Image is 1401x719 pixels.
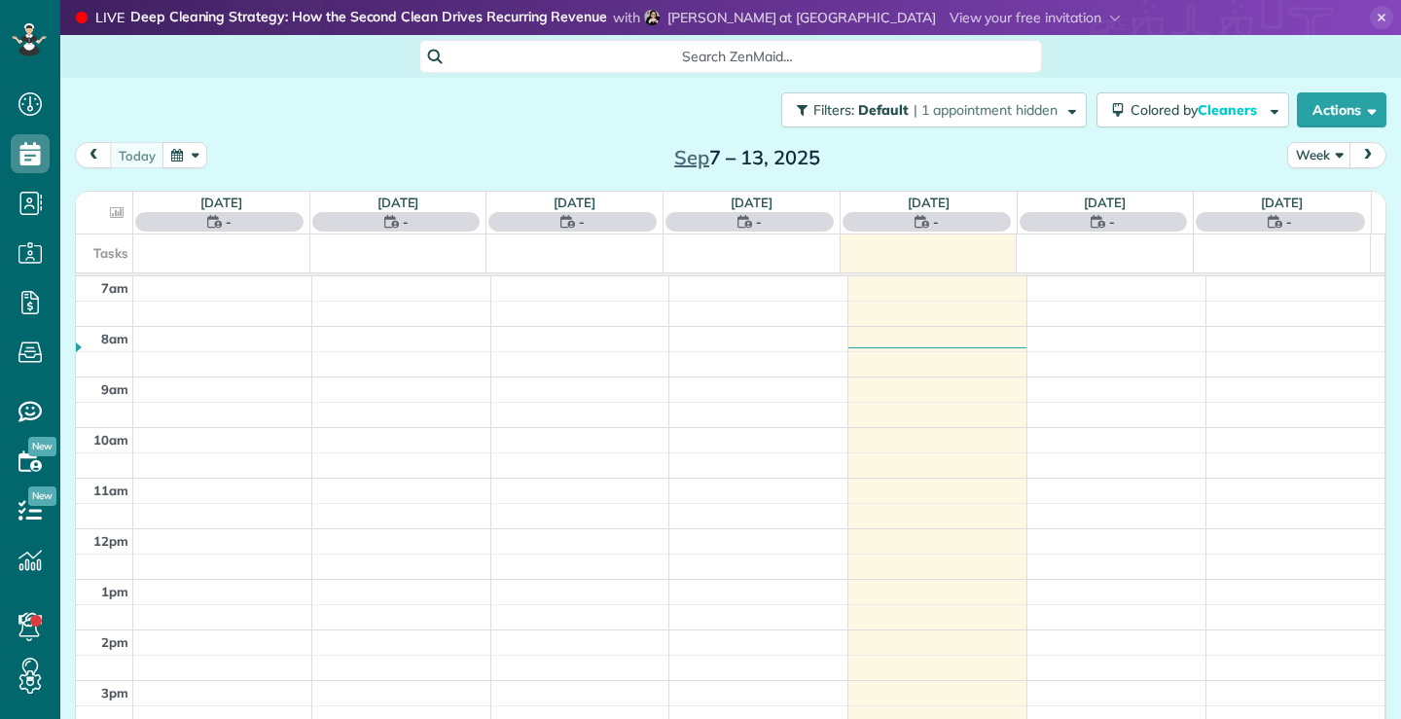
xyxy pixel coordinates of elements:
span: Tasks [93,245,128,261]
span: 8am [101,331,128,346]
button: Actions [1297,92,1386,127]
span: 2pm [101,634,128,650]
span: 3pm [101,685,128,701]
a: [DATE] [554,195,595,210]
span: 10am [93,432,128,448]
span: Default [858,101,910,119]
a: [DATE] [1261,195,1303,210]
span: 1pm [101,584,128,599]
span: 7am [101,280,128,296]
span: - [226,212,232,232]
span: - [579,212,585,232]
button: Filters: Default | 1 appointment hidden [781,92,1087,127]
span: 9am [101,381,128,397]
span: 11am [93,483,128,498]
a: [DATE] [1084,195,1126,210]
button: prev [75,142,112,168]
span: 12pm [93,533,128,549]
span: New [28,437,56,456]
a: [DATE] [377,195,419,210]
a: [DATE] [200,195,242,210]
span: Cleaners [1198,101,1260,119]
a: Filters: Default | 1 appointment hidden [772,92,1087,127]
span: Filters: [813,101,854,119]
span: - [1286,212,1292,232]
span: [PERSON_NAME] at [GEOGRAPHIC_DATA] [667,9,936,26]
button: today [110,142,164,168]
span: New [28,486,56,506]
span: - [1109,212,1115,232]
span: | 1 appointment hidden [914,101,1058,119]
strong: Deep Cleaning Strategy: How the Second Clean Drives Recurring Revenue [130,8,607,28]
span: Sep [674,145,709,169]
img: beth-eldredge-a5cc9a71fb1d8fab7c4ee739256b8bd288b61453731f163689eb4f94e1bbedc0.jpg [644,10,660,25]
button: Week [1287,142,1351,168]
span: - [933,212,939,232]
span: - [756,212,762,232]
a: [DATE] [908,195,950,210]
span: - [403,212,409,232]
button: Colored byCleaners [1096,92,1289,127]
h2: 7 – 13, 2025 [626,147,869,168]
button: next [1349,142,1386,168]
a: [DATE] [731,195,772,210]
span: with [613,9,640,26]
span: Colored by [1131,101,1264,119]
